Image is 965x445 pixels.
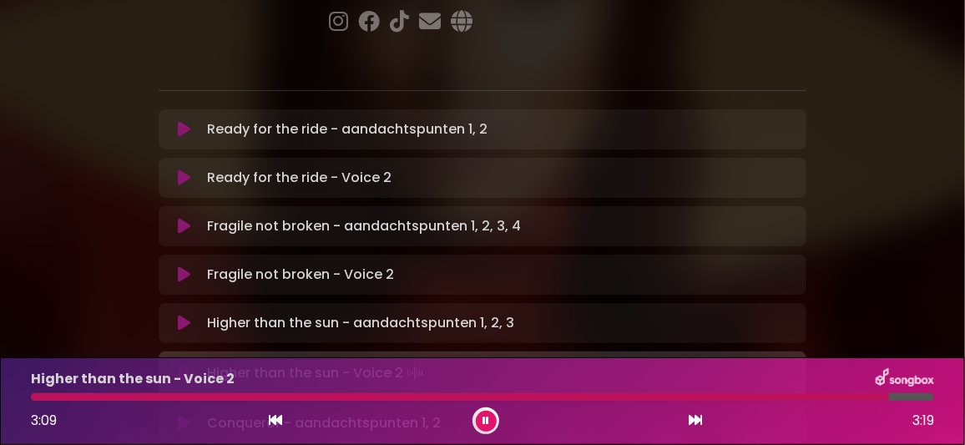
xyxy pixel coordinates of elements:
span: 3:19 [912,411,934,431]
p: Higher than the sun - Voice 2 [31,369,235,389]
p: Ready for the ride - Voice 2 [207,168,392,188]
p: Ready for the ride - aandachtspunten 1, 2 [207,119,488,139]
p: Higher than the sun - aandachtspunten 1, 2, 3 [207,313,514,333]
span: 3:09 [31,411,57,430]
img: songbox-logo-white.png [876,368,934,390]
p: Fragile not broken - aandachtspunten 1, 2, 3, 4 [207,216,521,236]
p: Fragile not broken - Voice 2 [207,265,394,285]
